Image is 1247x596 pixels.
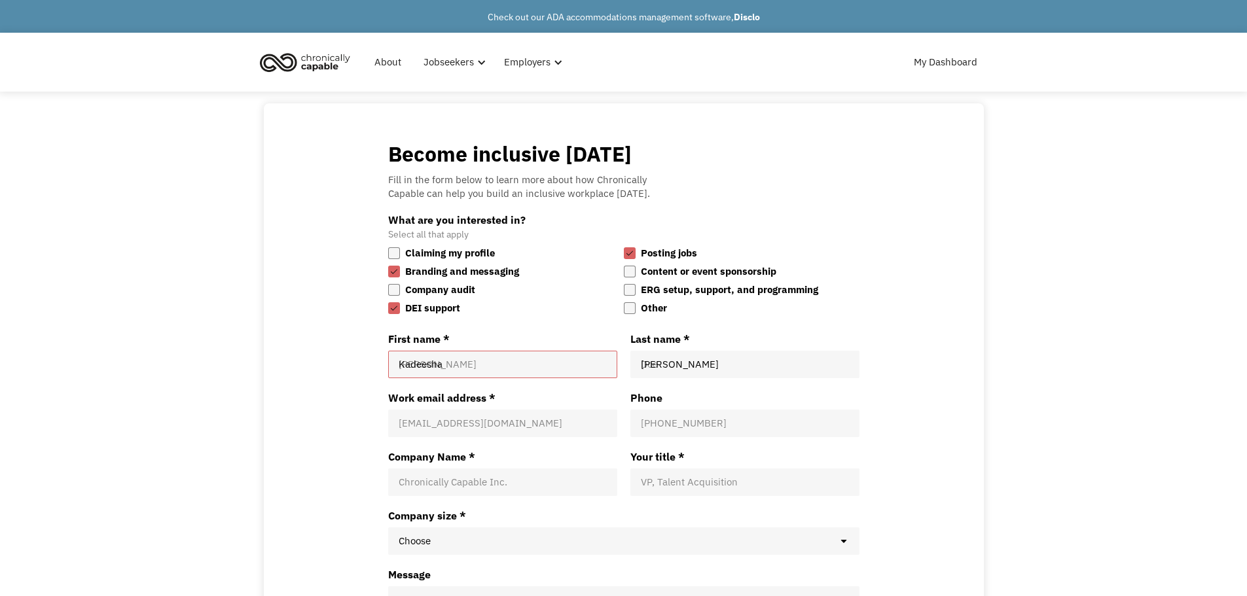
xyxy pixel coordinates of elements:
[388,173,859,200] div: Fill in the form below to learn more about how Chronically Capable can help you build an inclusiv...
[641,358,849,371] input: Last name *
[641,417,849,430] input: +1-999-999-9999
[504,54,551,70] div: Employers
[496,41,566,83] div: Employers
[630,450,859,463] label: Your title *
[388,140,859,167] div: Become inclusive [DATE]
[388,229,859,240] div: Select all that apply
[641,245,697,261] div: Posting jobs
[388,391,617,404] label: Work email address *
[630,391,859,404] label: Phone
[424,54,474,70] div: Jobseekers
[641,264,776,279] div: Content or event sponsorship
[405,282,475,298] div: Company audit
[388,527,859,555] select: Company size *
[405,300,460,317] div: DEI support
[416,41,490,83] div: Jobseekers
[388,213,859,226] div: What are you interested in?
[405,264,519,279] div: Branding and messaging
[906,41,985,83] a: My Dashboard
[641,300,667,316] div: Other
[641,476,849,489] input: Your title *
[388,332,617,345] label: First name *
[399,417,607,430] input: Work email address *
[388,450,617,463] label: Company Name *
[367,41,409,83] a: About
[399,358,607,371] input: First name *
[399,476,607,489] input: Company Name *
[734,11,760,23] strong: Disclo
[388,568,859,581] label: Message
[405,245,495,261] div: Claiming my profile
[256,48,360,77] a: home
[256,48,354,77] img: Chronically Capable logo
[388,509,859,522] div: Company size *
[630,332,859,345] label: Last name *
[488,11,760,23] a: Check out our ADA accommodations management software,Disclo
[641,282,818,298] div: ERG setup, support, and programming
